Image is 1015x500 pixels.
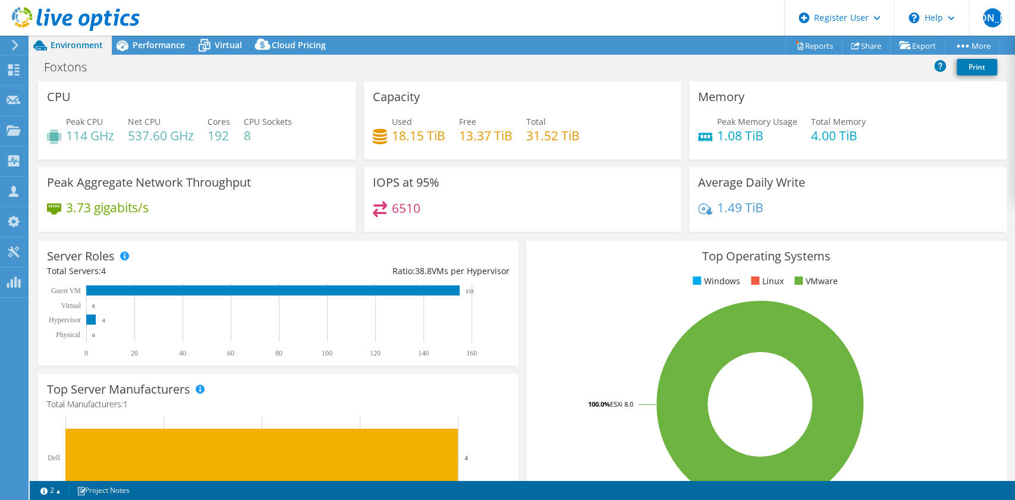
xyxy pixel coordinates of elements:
span: Cores [208,116,230,127]
h4: 3.73 gigabits/s [66,201,149,214]
text: Virtual [61,301,81,310]
text: Dell [48,454,60,462]
text: 120 [370,349,381,357]
div: Ratio: VMs per Hypervisor [278,265,510,278]
h4: 6510 [392,202,420,215]
h1: Foxtons [39,61,105,74]
text: 155 [466,288,474,294]
span: 38.8 [414,265,431,276]
h4: 1.49 TiB [717,201,763,214]
h3: Top Operating Systems [535,250,997,263]
text: 140 [418,349,429,357]
a: Print [957,59,997,76]
text: 0 [92,303,95,309]
span: Peak CPU [66,116,103,127]
h4: 537.60 GHz [128,129,194,142]
h3: Peak Aggregate Network Throughput [47,176,251,189]
text: 80 [275,349,282,357]
li: Linux [748,275,784,288]
text: Guest VM [51,287,81,295]
a: Export [890,36,945,55]
span: 4 [101,265,106,276]
span: Free [459,116,476,127]
a: More [945,36,1000,55]
span: Virtual [215,39,242,51]
h3: Capacity [373,90,420,103]
h4: 13.37 TiB [459,129,513,142]
li: VMware [791,275,838,288]
h3: Server Roles [47,250,115,263]
text: 100 [322,349,332,357]
h3: CPU [47,90,71,103]
h4: Total Manufacturers: [47,398,509,411]
a: Share [842,36,891,55]
tspan: 100.0% [588,400,610,408]
span: Net CPU [128,116,161,127]
span: Total Memory [811,116,866,127]
a: 2 [32,483,69,498]
text: 4 [464,454,468,461]
span: Cloud Pricing [272,39,326,51]
span: CPU Sockets [244,116,292,127]
text: 160 [466,349,477,357]
span: 1 [123,398,128,410]
tspan: ESXi 8.0 [610,400,633,408]
text: Hypervisor [49,316,81,324]
h4: 114 GHz [66,129,114,142]
h4: 1.08 TiB [717,129,797,142]
svg: \n [909,12,919,23]
span: Used [392,116,412,127]
a: Project Notes [68,483,138,498]
text: 0 [84,349,88,357]
span: Peak Memory Usage [717,116,797,127]
a: Reports [785,36,843,55]
span: Performance [133,39,185,51]
h3: Average Daily Write [698,176,805,189]
text: 4 [102,317,105,323]
span: Total [526,116,546,127]
text: 20 [131,349,138,357]
h4: 4.00 TiB [811,129,866,142]
text: 40 [179,349,186,357]
li: Windows [690,275,740,288]
h4: 18.15 TiB [392,129,445,142]
div: Total Servers: [47,265,278,278]
h3: IOPS at 95% [373,176,439,189]
h4: 8 [244,129,292,142]
text: Physical [56,331,80,339]
span: Environment [51,39,103,51]
text: 0 [92,332,95,338]
h3: Top Server Manufacturers [47,383,190,396]
h4: 31.52 TiB [526,129,580,142]
h3: Memory [698,90,744,103]
text: 60 [227,349,234,357]
span: [PERSON_NAME] [983,8,1002,27]
h4: 192 [208,129,230,142]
